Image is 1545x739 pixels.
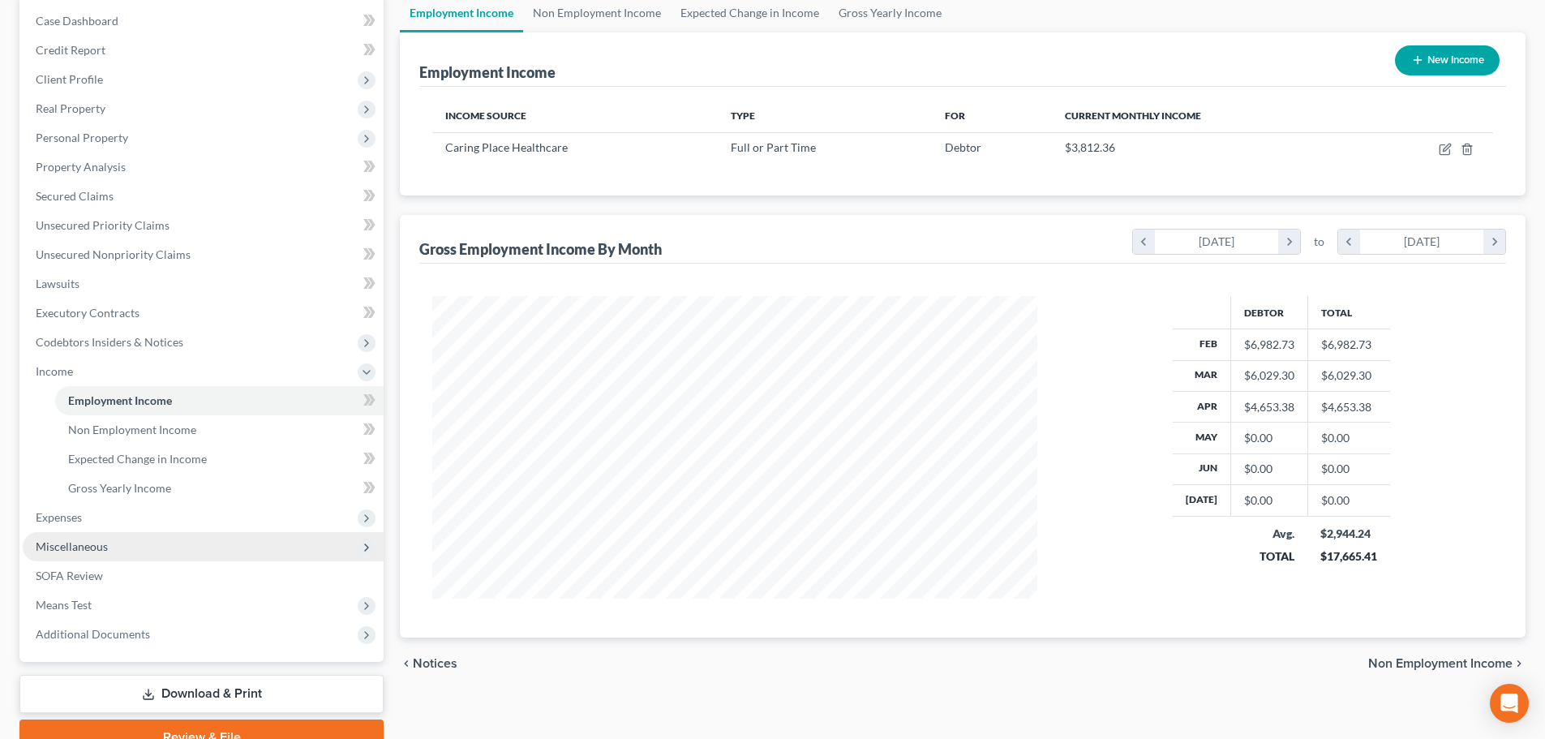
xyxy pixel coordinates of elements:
span: Codebtors Insiders & Notices [36,335,183,349]
span: Unsecured Priority Claims [36,218,170,232]
button: chevron_left Notices [400,657,457,670]
a: Expected Change in Income [55,445,384,474]
a: Gross Yearly Income [55,474,384,503]
span: Expenses [36,510,82,524]
span: Secured Claims [36,189,114,203]
button: Non Employment Income chevron_right [1368,657,1526,670]
div: $6,982.73 [1244,337,1294,353]
span: SOFA Review [36,569,103,582]
a: Secured Claims [23,182,384,211]
div: Open Intercom Messenger [1490,684,1529,723]
span: Case Dashboard [36,14,118,28]
span: Property Analysis [36,160,126,174]
a: Case Dashboard [23,6,384,36]
td: $6,029.30 [1307,360,1390,391]
button: New Income [1395,45,1500,75]
div: $17,665.41 [1320,548,1377,565]
span: Credit Report [36,43,105,57]
div: $2,944.24 [1320,526,1377,542]
span: Means Test [36,598,92,612]
i: chevron_right [1278,230,1300,254]
th: Apr [1173,391,1231,422]
i: chevron_right [1513,657,1526,670]
span: Type [731,110,755,122]
th: Feb [1173,329,1231,360]
th: Total [1307,296,1390,329]
span: Non Employment Income [1368,657,1513,670]
th: [DATE] [1173,485,1231,516]
a: Download & Print [19,675,384,713]
i: chevron_left [400,657,413,670]
div: $6,029.30 [1244,367,1294,384]
a: Executory Contracts [23,299,384,328]
td: $4,653.38 [1307,391,1390,422]
i: chevron_left [1133,230,1155,254]
i: chevron_right [1483,230,1505,254]
td: $0.00 [1307,423,1390,453]
span: Income Source [445,110,526,122]
span: Unsecured Nonpriority Claims [36,247,191,261]
span: Full or Part Time [731,140,816,154]
a: Unsecured Nonpriority Claims [23,240,384,269]
a: Lawsuits [23,269,384,299]
span: Non Employment Income [68,423,196,436]
th: May [1173,423,1231,453]
span: Additional Documents [36,627,150,641]
span: Client Profile [36,72,103,86]
a: Credit Report [23,36,384,65]
span: Personal Property [36,131,128,144]
span: For [945,110,965,122]
div: $0.00 [1244,461,1294,477]
a: Unsecured Priority Claims [23,211,384,240]
td: $0.00 [1307,453,1390,484]
span: Executory Contracts [36,306,139,320]
td: $0.00 [1307,485,1390,516]
span: Real Property [36,101,105,115]
span: Miscellaneous [36,539,108,553]
span: Income [36,364,73,378]
a: Property Analysis [23,153,384,182]
div: $4,653.38 [1244,399,1294,415]
div: Avg. [1243,526,1294,542]
div: TOTAL [1243,548,1294,565]
i: chevron_left [1338,230,1360,254]
a: SOFA Review [23,561,384,591]
a: Non Employment Income [55,415,384,445]
div: Employment Income [419,62,556,82]
th: Jun [1173,453,1231,484]
div: $0.00 [1244,492,1294,509]
span: Employment Income [68,393,172,407]
td: $6,982.73 [1307,329,1390,360]
span: Current Monthly Income [1065,110,1201,122]
th: Debtor [1230,296,1307,329]
span: $3,812.36 [1065,140,1115,154]
th: Mar [1173,360,1231,391]
a: Employment Income [55,386,384,415]
span: Notices [413,657,457,670]
span: Lawsuits [36,277,79,290]
div: [DATE] [1155,230,1279,254]
span: to [1314,234,1324,250]
div: [DATE] [1360,230,1484,254]
div: Gross Employment Income By Month [419,239,662,259]
span: Debtor [945,140,981,154]
span: Caring Place Healthcare [445,140,568,154]
span: Gross Yearly Income [68,481,171,495]
div: $0.00 [1244,430,1294,446]
span: Expected Change in Income [68,452,207,466]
